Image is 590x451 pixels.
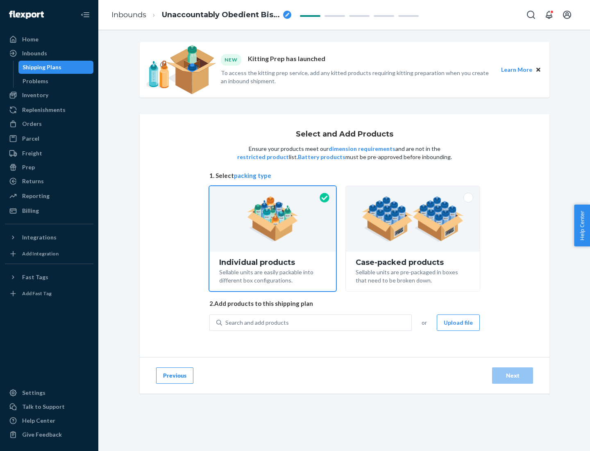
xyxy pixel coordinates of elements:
div: Individual products [219,258,326,266]
a: Talk to Support [5,400,93,413]
button: Battery products [298,153,345,161]
p: Kitting Prep has launched [248,54,325,65]
div: Parcel [22,134,39,143]
a: Prep [5,161,93,174]
div: Replenishments [22,106,66,114]
div: Sellable units are pre-packaged in boxes that need to be broken down. [356,266,470,285]
button: Help Center [574,205,590,246]
div: Billing [22,207,39,215]
button: Close Navigation [77,7,93,23]
a: Returns [5,175,93,188]
img: individual-pack.facf35554cb0f1810c75b2bd6df2d64e.png [247,196,298,241]
button: Next [492,367,533,384]
div: Shipping Plans [23,63,61,71]
img: case-pack.59cecea509d18c883b923b81aeac6d0b.png [362,196,464,241]
span: 1. Select [209,171,480,180]
div: Case-packed products [356,258,470,266]
a: Problems [18,75,94,88]
button: Learn More [501,65,532,74]
a: Reporting [5,189,93,203]
h1: Select and Add Products [296,130,393,139]
div: Reporting [22,192,50,200]
a: Freight [5,147,93,160]
a: Settings [5,386,93,399]
span: Unaccountably Obedient Bison [162,10,280,20]
button: Upload file [437,314,480,331]
div: Settings [22,389,45,397]
button: Integrations [5,231,93,244]
a: Add Integration [5,247,93,260]
div: Inbounds [22,49,47,57]
div: NEW [221,54,241,65]
div: Inventory [22,91,48,99]
div: Fast Tags [22,273,48,281]
a: Help Center [5,414,93,427]
div: Add Integration [22,250,59,257]
div: Home [22,35,39,43]
button: Open account menu [559,7,575,23]
div: Orders [22,120,42,128]
div: Help Center [22,417,55,425]
p: Ensure your products meet our and are not in the list. must be pre-approved before inbounding. [236,145,453,161]
p: To access the kitting prep service, add any kitted products requiring kitting preparation when yo... [221,69,494,85]
a: Replenishments [5,103,93,116]
a: Add Fast Tag [5,287,93,300]
button: Open notifications [541,7,557,23]
button: dimension requirements [329,145,395,153]
button: Fast Tags [5,271,93,284]
button: restricted product [237,153,289,161]
a: Billing [5,204,93,217]
ol: breadcrumbs [105,3,298,27]
div: Problems [23,77,48,85]
a: Home [5,33,93,46]
div: Talk to Support [22,403,65,411]
div: Sellable units are easily packable into different box configurations. [219,266,326,285]
button: Previous [156,367,193,384]
div: Integrations [22,233,57,241]
span: 2. Add products to this shipping plan [209,299,480,308]
div: Add Fast Tag [22,290,52,297]
div: Prep [22,163,35,171]
div: Returns [22,177,44,185]
button: Close [534,65,543,74]
a: Orders [5,117,93,130]
div: Freight [22,149,42,157]
div: Give Feedback [22,430,62,439]
a: Inbounds [5,47,93,60]
a: Inventory [5,89,93,102]
div: Next [499,371,526,380]
span: or [422,319,427,327]
button: packing type [234,171,271,180]
button: Give Feedback [5,428,93,441]
img: Flexport logo [9,11,44,19]
a: Parcel [5,132,93,145]
a: Shipping Plans [18,61,94,74]
a: Inbounds [111,10,146,19]
button: Open Search Box [523,7,539,23]
div: Search and add products [225,319,289,327]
